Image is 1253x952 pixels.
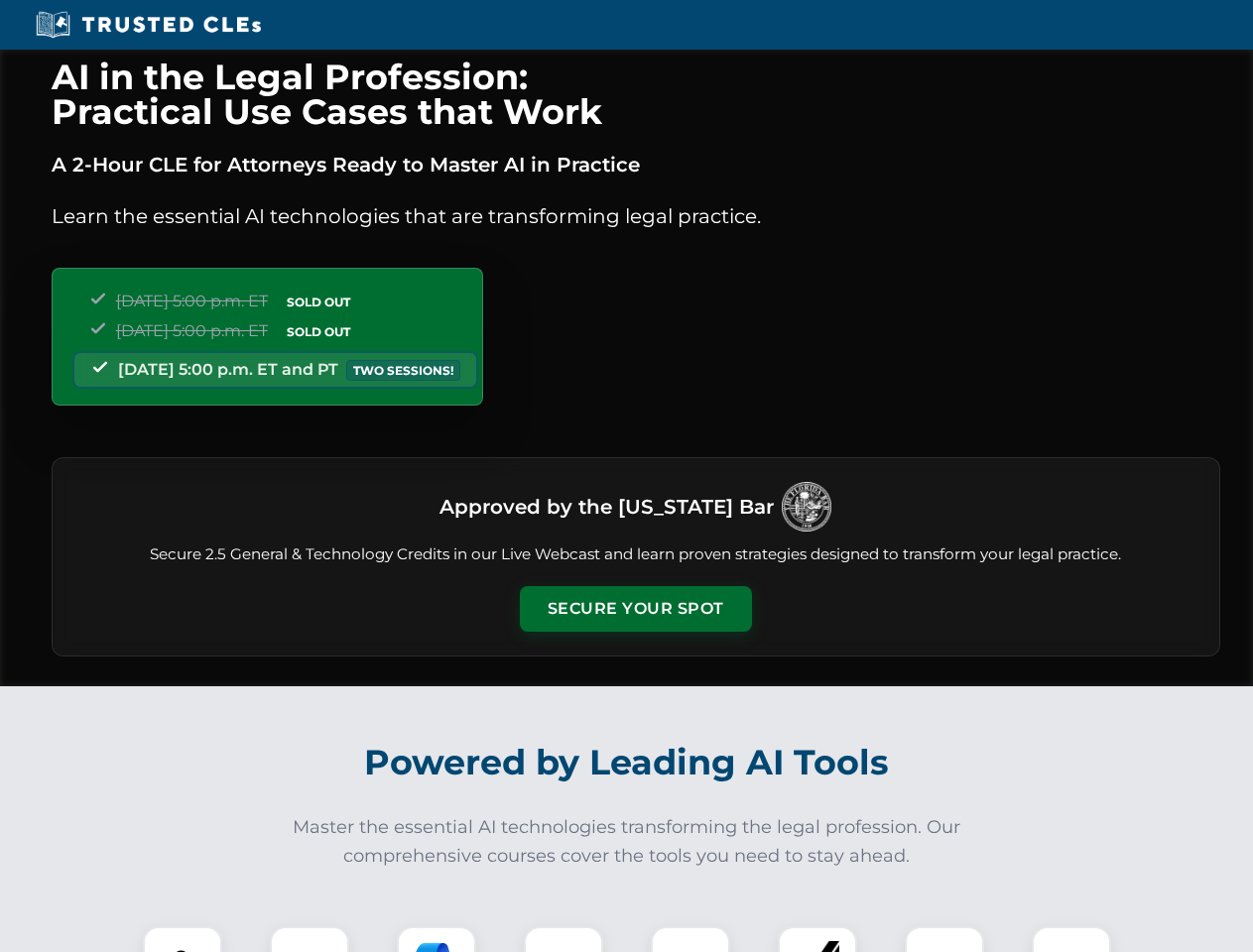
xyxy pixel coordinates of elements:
p: Master the essential AI technologies transforming the legal profession. Our comprehensive courses... [280,813,974,871]
span: [DATE] 5:00 p.m. ET [116,292,268,310]
img: Logo [782,482,831,532]
h3: Approved by the [US_STATE] Bar [439,489,774,525]
h2: Powered by Leading AI Tools [77,728,1177,797]
p: Learn the essential AI technologies that are transforming legal practice. [52,200,1220,232]
span: SOLD OUT [280,292,357,312]
h1: AI in the Legal Profession: Practical Use Cases that Work [52,59,1220,129]
button: Secure Your Spot [520,586,752,632]
span: SOLD OUT [280,321,357,342]
p: A 2-Hour CLE for Attorneys Ready to Master AI in Practice [52,149,1220,180]
img: Trusted CLEs [30,10,267,40]
span: [DATE] 5:00 p.m. ET [116,321,268,340]
p: Secure 2.5 General & Technology Credits in our Live Webcast and learn proven strategies designed ... [76,543,1195,566]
